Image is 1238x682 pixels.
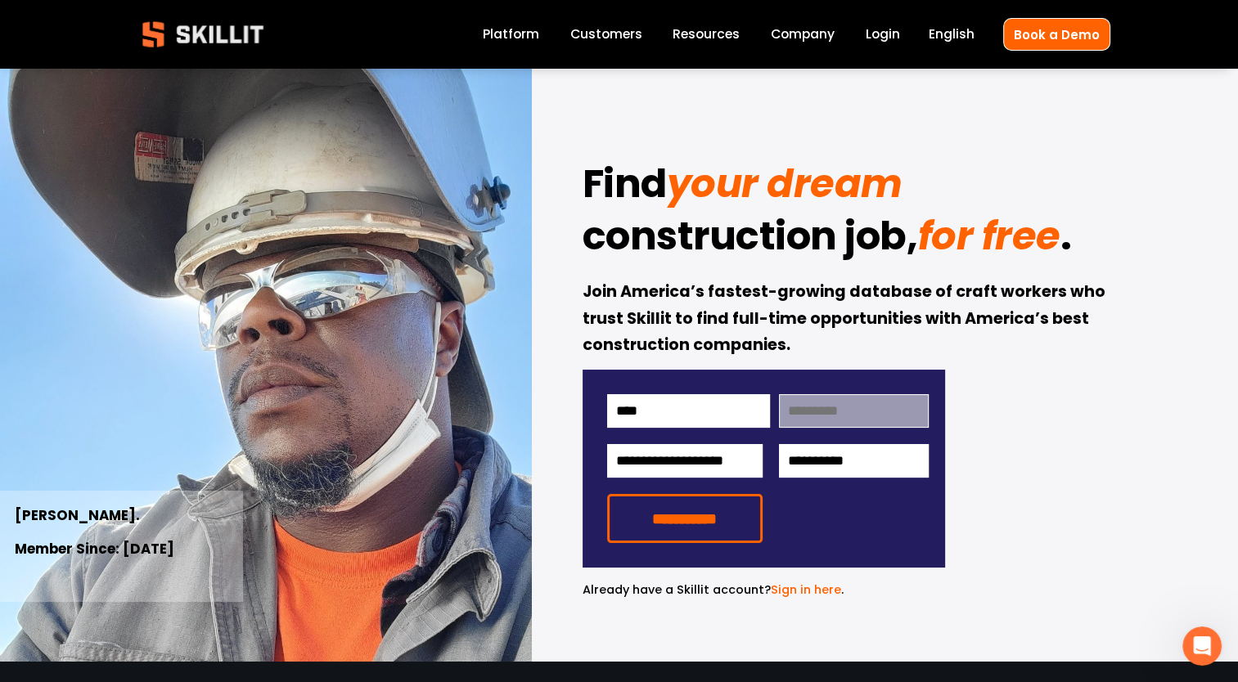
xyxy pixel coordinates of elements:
[483,24,539,46] a: Platform
[583,154,667,221] strong: Find
[15,505,140,528] strong: [PERSON_NAME].
[583,581,771,598] span: Already have a Skillit account?
[583,280,1109,360] strong: Join America’s fastest-growing database of craft workers who trust Skillit to find full-time oppo...
[771,581,841,598] a: Sign in here
[673,25,740,43] span: Resources
[583,206,918,273] strong: construction job,
[128,10,277,59] img: Skillit
[866,24,900,46] a: Login
[673,24,740,46] a: folder dropdown
[771,24,835,46] a: Company
[917,209,1060,263] em: for free
[1003,18,1110,50] a: Book a Demo
[1060,206,1072,273] strong: .
[929,24,975,46] div: language picker
[1182,626,1222,666] iframe: Intercom live chat
[569,24,642,46] a: Customers
[583,581,945,599] p: .
[667,156,903,211] em: your dream
[929,25,975,43] span: English
[15,538,174,562] strong: Member Since: [DATE]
